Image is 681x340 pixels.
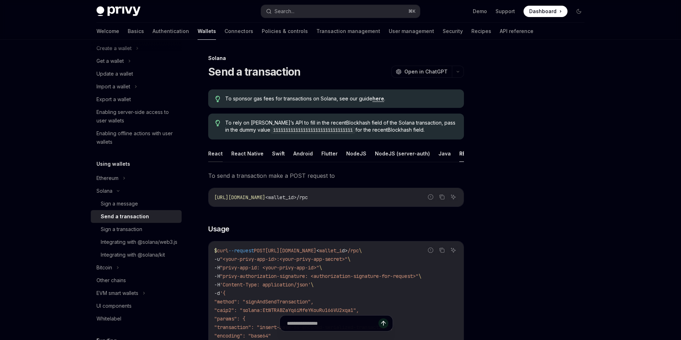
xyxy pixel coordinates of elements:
[91,312,182,325] a: Whitelabel
[214,290,220,296] span: -d
[220,273,419,279] span: "privy-authorization-signature: <authorization-signature-for-request>"
[293,145,313,162] button: Android
[419,273,421,279] span: \
[348,256,350,262] span: \
[426,246,435,255] button: Report incorrect code
[214,194,265,201] span: [URL][DOMAIN_NAME]
[215,120,220,126] svg: Tip
[275,7,294,16] div: Search...
[91,127,182,148] a: Enabling offline actions with user wallets
[96,57,124,65] div: Get a wallet
[375,145,430,162] button: NodeJS (server-auth)
[231,145,264,162] button: React Native
[404,68,448,75] span: Open in ChatGPT
[391,66,452,78] button: Open in ChatGPT
[101,238,177,246] div: Integrating with @solana/web3.js
[101,225,142,234] div: Sign a transaction
[228,247,254,254] span: --request
[214,281,220,288] span: -H
[208,65,301,78] h1: Send a transaction
[316,247,319,254] span: <
[214,247,217,254] span: $
[91,236,182,248] a: Integrating with @solana/web3.js
[473,8,487,15] a: Demo
[426,192,435,202] button: Report incorrect code
[471,23,491,40] a: Recipes
[359,247,362,254] span: \
[214,264,220,271] span: -H
[101,251,165,259] div: Integrating with @solana/kit
[96,302,132,310] div: UI components
[214,298,314,305] span: "method": "signAndSendTransaction",
[311,281,314,288] span: \
[91,223,182,236] a: Sign a transaction
[495,8,515,15] a: Support
[96,276,126,285] div: Other chains
[438,145,451,162] button: Java
[437,192,447,202] button: Copy the contents from the code block
[220,290,226,296] span: '{
[225,119,457,134] span: To rely on [PERSON_NAME]’s API to fill in the recentBlockhash field of the Solana transaction, pa...
[265,194,308,201] span: <wallet_id>/rpc
[91,248,182,261] a: Integrating with @solana/kit
[96,6,140,16] img: dark logo
[153,23,189,40] a: Authentication
[96,289,138,297] div: EVM smart wallets
[319,247,342,254] span: wallet_i
[319,264,322,271] span: \
[101,212,149,221] div: Send a transaction
[96,174,118,182] div: Ethereum
[378,318,388,328] button: Send message
[91,93,182,106] a: Export a wallet
[272,145,285,162] button: Swift
[225,95,457,102] span: To sponsor gas fees for transactions on Solana, see our guide .
[500,23,533,40] a: API reference
[91,210,182,223] a: Send a transaction
[214,307,359,313] span: "caip2": "solana:EtWTRABZaYq6iMfeYKouRu166VU2xqa1",
[91,300,182,312] a: UI components
[573,6,585,17] button: Toggle dark mode
[459,145,482,162] button: REST API
[316,23,380,40] a: Transaction management
[217,247,228,254] span: curl
[254,247,265,254] span: POST
[91,106,182,127] a: Enabling server-side access to user wallets
[96,108,177,125] div: Enabling server-side access to user wallets
[389,23,434,40] a: User management
[215,96,220,102] svg: Tip
[96,160,130,168] h5: Using wallets
[261,5,420,18] button: Search...⌘K
[449,246,458,255] button: Ask AI
[408,9,416,14] span: ⌘ K
[96,129,177,146] div: Enabling offline actions with user wallets
[101,199,138,208] div: Sign a message
[96,70,133,78] div: Update a wallet
[321,145,338,162] button: Flutter
[342,247,345,254] span: d
[96,314,121,323] div: Whitelabel
[220,281,311,288] span: 'Content-Type: application/json'
[91,274,182,287] a: Other chains
[214,273,220,279] span: -H
[96,23,119,40] a: Welcome
[208,171,464,181] span: To send a transaction make a POST request to
[529,8,557,15] span: Dashboard
[524,6,567,17] a: Dashboard
[270,127,355,134] code: 11111111111111111111111111111111
[208,224,229,234] span: Usage
[372,95,384,102] a: here
[128,23,144,40] a: Basics
[262,23,308,40] a: Policies & controls
[346,145,366,162] button: NodeJS
[208,145,223,162] button: React
[96,82,130,91] div: Import a wallet
[214,256,220,262] span: -u
[449,192,458,202] button: Ask AI
[96,187,112,195] div: Solana
[91,197,182,210] a: Sign a message
[96,263,112,272] div: Bitcoin
[437,246,447,255] button: Copy the contents from the code block
[443,23,463,40] a: Security
[208,55,464,62] div: Solana
[220,264,319,271] span: "privy-app-id: <your-privy-app-id>"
